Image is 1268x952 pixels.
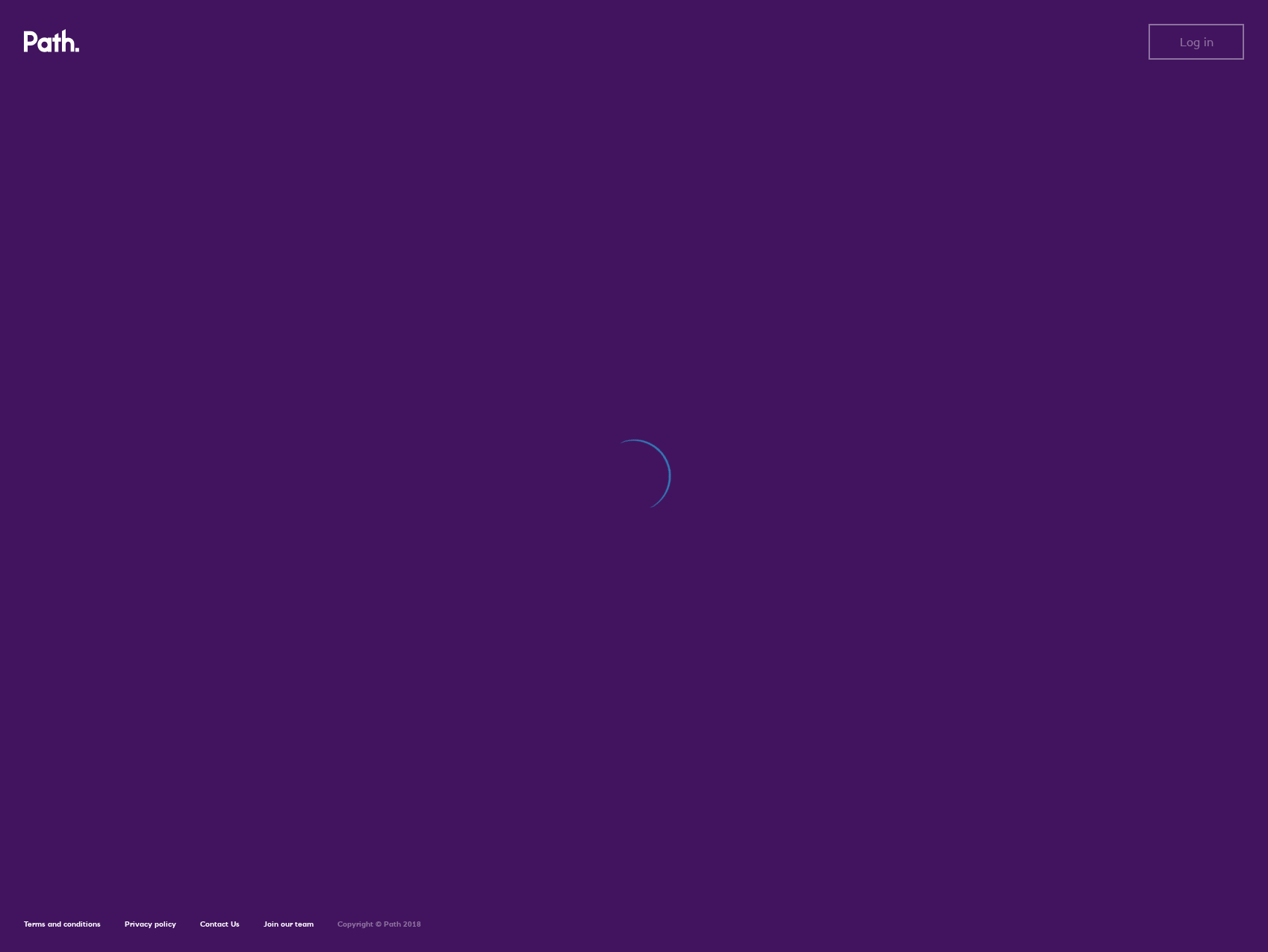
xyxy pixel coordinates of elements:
span: Log in [1180,35,1213,48]
a: Privacy policy [125,919,176,929]
button: Log in [1149,24,1244,60]
a: Terms and conditions [24,919,101,929]
h6: Copyright © Path 2018 [338,920,421,929]
a: Contact Us [200,919,240,929]
a: Join our team [264,919,314,929]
